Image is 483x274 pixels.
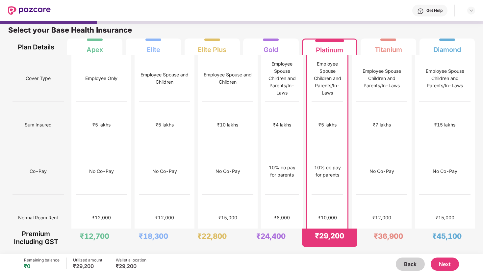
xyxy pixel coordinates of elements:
div: Titanium [375,41,402,54]
img: New Pazcare Logo [8,6,51,15]
div: Utilized amount [73,258,102,263]
div: No Co-Pay [369,168,394,175]
button: Back [396,258,425,271]
div: ₹12,000 [155,214,174,221]
span: Normal Room Rent [18,211,58,224]
div: ₹10,000 [318,214,337,221]
div: ₹12,700 [80,232,109,241]
div: ₹22,800 [197,232,227,241]
span: Sum Insured [25,119,52,131]
div: Wallet allocation [116,258,146,263]
div: Diamond [433,41,461,54]
div: 10% co pay for parents [312,164,343,178]
div: ₹29,200 [116,263,146,269]
div: ₹5 lakhs [318,121,337,128]
div: No Co-Pay [216,168,240,175]
img: svg+xml;base64,PHN2ZyBpZD0iRHJvcGRvd24tMzJ4MzIiIHhtbG5zPSJodHRwOi8vd3d3LnczLm9yZy8yMDAwL3N2ZyIgd2... [469,8,474,13]
span: Cover Type [26,72,51,85]
div: ₹10 lakhs [217,121,238,128]
div: ₹7 lakhs [373,121,391,128]
div: Elite [147,41,160,54]
div: Employee Spouse Children and Parents/In-Laws [356,68,407,89]
div: Platinum [316,41,343,54]
div: Gold [264,41,278,54]
div: 10% co pay for parents [265,164,299,178]
div: ₹29,200 [315,231,344,240]
div: Remaining balance [24,258,60,263]
div: Employee Spouse and Children [202,71,253,86]
div: Employee Spouse Children and Parents/In-Laws [419,68,470,89]
div: ₹18,300 [139,232,168,241]
div: ₹15,000 [436,214,454,221]
div: ₹12,000 [372,214,391,221]
div: Get Help [426,8,443,13]
div: ₹15,000 [218,214,237,221]
div: ₹15 lakhs [434,121,455,128]
div: ₹0 [24,263,60,269]
span: Co-Pay [30,165,47,178]
div: Select your Base Health Insurance [8,25,475,39]
button: Next [431,258,459,271]
div: No Co-Pay [89,168,114,175]
div: ₹8,000 [274,214,290,221]
div: ₹36,900 [374,232,403,241]
div: Employee Spouse and Children [139,71,190,86]
div: ₹4 lakhs [273,121,291,128]
div: Apex [87,41,103,54]
div: ₹24,400 [256,232,286,241]
div: ₹29,200 [73,263,102,269]
div: Elite Plus [198,41,226,54]
div: No Co-Pay [433,168,457,175]
div: ₹12,000 [92,214,111,221]
div: ₹5 lakhs [156,121,174,128]
div: ₹45,100 [432,232,462,241]
img: svg+xml;base64,PHN2ZyBpZD0iSGVscC0zMngzMiIgeG1sbnM9Imh0dHA6Ly93d3cudzMub3JnLzIwMDAvc3ZnIiB3aWR0aD... [417,8,424,14]
div: Employee Spouse Children and Parents/In-Laws [265,60,299,96]
div: No Co-Pay [152,168,177,175]
div: Premium Including GST [13,229,60,247]
div: Plan Details [13,39,60,55]
div: ₹5 lakhs [92,121,111,128]
div: Employee Only [85,75,117,82]
div: Employee Spouse Children and Parents/In-Laws [312,60,343,96]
